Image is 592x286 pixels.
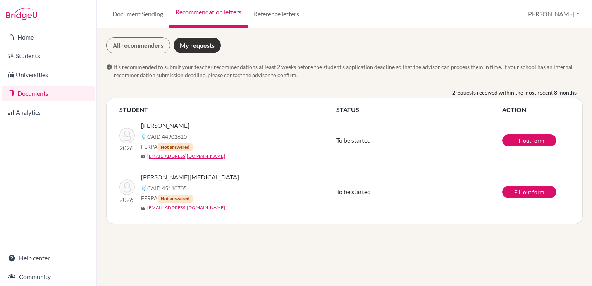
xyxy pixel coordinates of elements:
img: Common App logo [141,133,147,140]
a: Fill out form [502,134,556,146]
span: FERPA [141,194,193,203]
th: STATUS [336,105,502,115]
span: mail [141,206,146,210]
span: To be started [336,188,371,195]
span: It’s recommended to submit your teacher recommendations at least 2 weeks before the student’s app... [114,63,583,79]
th: STUDENT [119,105,336,115]
span: CAID 45110705 [147,184,187,192]
span: info [106,64,112,70]
a: Students [2,48,95,64]
img: Fang, Daniel [119,128,135,143]
img: Bridge-U [6,8,37,20]
span: [PERSON_NAME] [141,121,189,130]
button: [PERSON_NAME] [523,7,583,21]
a: [EMAIL_ADDRESS][DOMAIN_NAME] [147,204,225,211]
span: mail [141,154,146,159]
span: [PERSON_NAME][MEDICAL_DATA] [141,172,239,182]
p: 2026 [119,195,135,204]
a: Analytics [2,105,95,120]
span: To be started [336,136,371,144]
a: [EMAIL_ADDRESS][DOMAIN_NAME] [147,153,225,160]
img: Common App logo [141,185,147,191]
a: Help center [2,250,95,266]
a: Documents [2,86,95,101]
span: Not answered [158,195,193,203]
th: ACTION [502,105,570,115]
a: All recommenders [106,37,170,53]
a: Fill out form [502,186,556,198]
a: Community [2,269,95,284]
span: FERPA [141,143,193,151]
b: 2 [452,88,455,96]
img: Sirotin, Nikita [119,179,135,195]
p: 2026 [119,143,135,153]
a: My requests [173,37,221,53]
span: requests received within the most recent 8 months [455,88,577,96]
span: Not answered [158,143,193,151]
span: CAID 44902610 [147,133,187,141]
a: Universities [2,67,95,83]
a: Home [2,29,95,45]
